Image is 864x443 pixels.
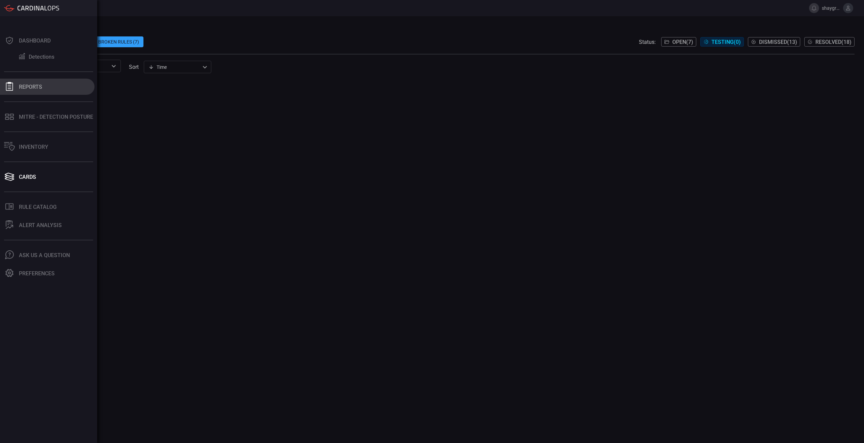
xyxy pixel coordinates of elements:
button: Resolved(18) [804,37,855,47]
div: Broken Rules (7) [94,36,143,47]
button: Open [109,61,118,71]
div: ALERT ANALYSIS [19,222,62,228]
span: Testing ( 0 ) [711,39,741,45]
span: Resolved ( 18 ) [815,39,852,45]
div: Reports [19,84,42,90]
button: Testing(0) [700,37,744,47]
button: Open(7) [661,37,696,47]
div: Inventory [19,144,48,150]
div: MITRE - Detection Posture [19,114,93,120]
span: Dismissed ( 13 ) [759,39,797,45]
button: Dismissed(13) [748,37,800,47]
span: Open ( 7 ) [672,39,693,45]
div: Dashboard [19,37,51,44]
div: Time [148,64,200,71]
span: shaygro1 [822,5,840,11]
span: Status: [639,39,656,45]
div: Preferences [19,270,55,277]
div: Ask Us A Question [19,252,70,258]
div: Cards [19,174,36,180]
div: Detections [29,54,54,60]
label: sort [129,64,139,70]
div: Rule Catalog [19,204,57,210]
